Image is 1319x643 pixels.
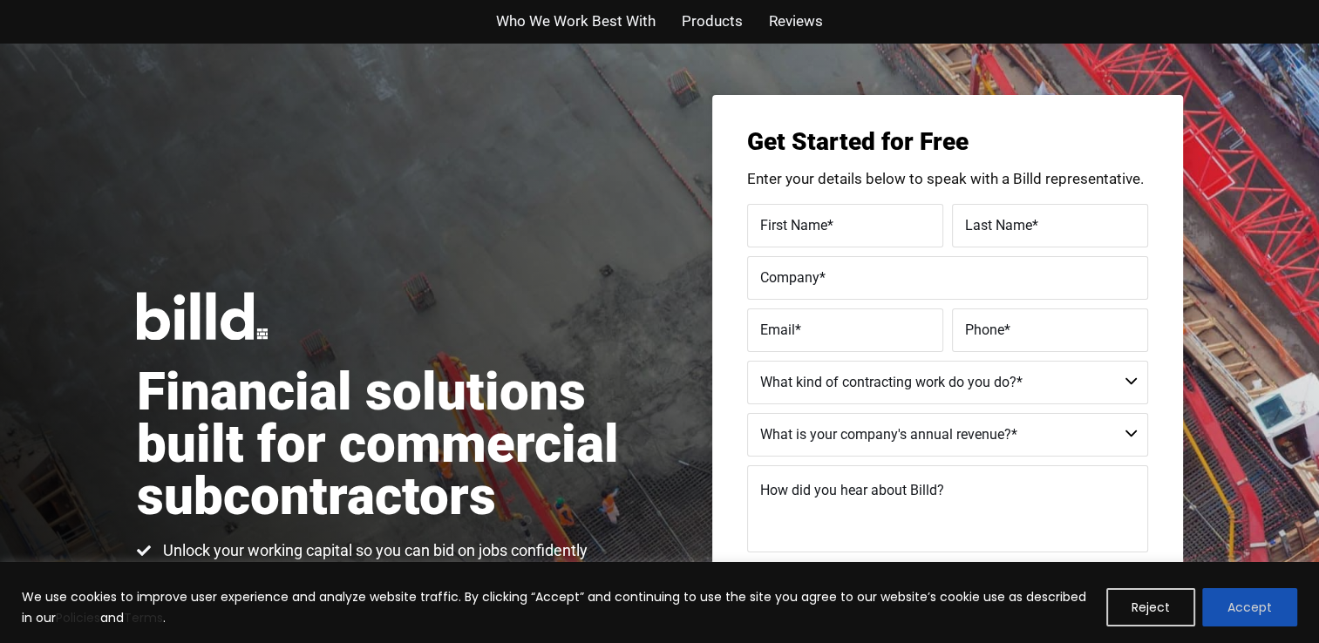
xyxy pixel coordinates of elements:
[760,321,795,337] span: Email
[22,586,1093,628] p: We use cookies to improve user experience and analyze website traffic. By clicking “Accept” and c...
[1106,588,1195,626] button: Reject
[124,609,163,626] a: Terms
[56,609,100,626] a: Policies
[496,9,656,34] a: Who We Work Best With
[760,216,827,233] span: First Name
[137,366,660,523] h1: Financial solutions built for commercial subcontractors
[747,130,1148,154] h3: Get Started for Free
[747,172,1148,186] p: Enter your details below to speak with a Billd representative.
[965,216,1032,233] span: Last Name
[760,482,944,498] span: How did you hear about Billd?
[769,9,823,34] a: Reviews
[1202,588,1297,626] button: Accept
[760,268,819,285] span: Company
[682,9,743,34] a: Products
[159,540,588,561] span: Unlock your working capital so you can bid on jobs confidently
[965,321,1004,337] span: Phone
